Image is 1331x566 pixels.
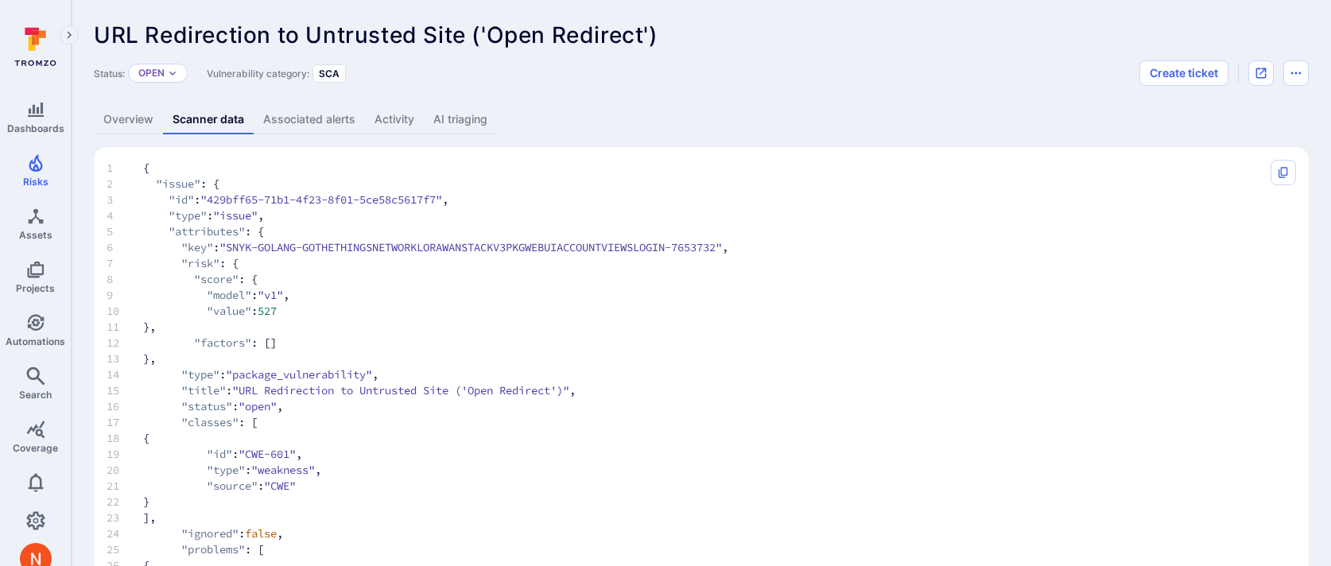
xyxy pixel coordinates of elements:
span: 24 [107,525,143,541]
span: : { [219,255,239,271]
span: : { [239,271,258,287]
span: "key" [181,239,213,255]
span: 17 [107,414,143,430]
span: : [232,398,239,414]
span: Projects [16,282,55,294]
span: , [722,239,728,255]
span: 1 [107,160,143,176]
span: Vulnerability category: [207,68,309,79]
span: "type" [181,366,219,382]
span: : [251,303,258,319]
span: "SNYK-GOLANG-GOTHETHINGSNETWORKLORAWANSTACKV3PKGWEBUIACCOUNTVIEWSLOGIN-7653732" [219,239,722,255]
span: Status: [94,68,125,79]
span: 22 [107,494,143,510]
span: "source" [207,478,258,494]
button: Open [138,67,165,79]
span: 21 [107,478,143,494]
span: 8 [107,271,143,287]
button: Create ticket [1139,60,1228,86]
span: "title" [181,382,226,398]
span: 15 [107,382,143,398]
span: } [107,494,1264,510]
span: Dashboards [7,122,64,134]
span: 10 [107,303,143,319]
span: "type" [207,462,245,478]
span: "model" [207,287,251,303]
span: , [283,287,289,303]
span: , [258,207,264,223]
span: : [219,366,226,382]
span: 18 [107,430,143,446]
span: "value" [207,303,251,319]
a: Activity [365,105,424,134]
a: Overview [94,105,163,134]
span: "weakness" [251,462,315,478]
a: Associated alerts [254,105,365,134]
a: AI triaging [424,105,497,134]
i: Expand navigation menu [64,29,75,42]
span: : [194,192,200,207]
span: : [] [251,335,277,351]
span: Assets [19,229,52,241]
span: { [107,430,1264,446]
span: : [258,478,264,494]
span: 23 [107,510,143,525]
span: 11 [107,319,143,335]
span: Automations [6,335,65,347]
span: 13 [107,351,143,366]
span: "429bff65-71b1-4f23-8f01-5ce58c5617f7" [200,192,442,207]
div: SCA [312,64,346,83]
span: "score" [194,271,239,287]
span: "URL Redirection to Untrusted Site ('Open Redirect')" [232,382,569,398]
span: Coverage [13,442,58,454]
span: "factors" [194,335,251,351]
span: ], [107,510,1264,525]
span: , [296,446,302,462]
span: "issue" [156,176,200,192]
span: "risk" [181,255,219,271]
span: : [239,525,245,541]
span: URL Redirection to Untrusted Site ('Open Redirect') [94,21,658,48]
span: 2 [107,176,143,192]
span: }, [107,319,1264,335]
span: Search [19,389,52,401]
span: : [232,446,239,462]
span: 16 [107,398,143,414]
span: { [143,160,149,176]
span: false [245,525,277,541]
span: : [ [239,414,258,430]
span: : [251,287,258,303]
div: Vulnerability tabs [94,105,1309,134]
span: 7 [107,255,143,271]
span: "CWE-601" [239,446,296,462]
span: 25 [107,541,143,557]
span: , [569,382,576,398]
span: 14 [107,366,143,382]
div: Open original issue [1248,60,1274,86]
span: "id" [169,192,194,207]
span: "v1" [258,287,283,303]
span: 19 [107,446,143,462]
a: Scanner data [163,105,254,134]
button: Expand dropdown [168,68,177,78]
span: : [ [245,541,264,557]
span: 12 [107,335,143,351]
span: : [207,207,213,223]
span: "CWE" [264,478,296,494]
span: , [315,462,321,478]
span: "id" [207,446,232,462]
span: , [372,366,378,382]
span: "classes" [181,414,239,430]
span: : [245,462,251,478]
span: "type" [169,207,207,223]
span: 9 [107,287,143,303]
span: : [226,382,232,398]
button: Options menu [1283,60,1309,86]
span: : [213,239,219,255]
span: Risks [23,176,49,188]
span: 527 [258,303,277,319]
span: "issue" [213,207,258,223]
span: 4 [107,207,143,223]
span: 20 [107,462,143,478]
